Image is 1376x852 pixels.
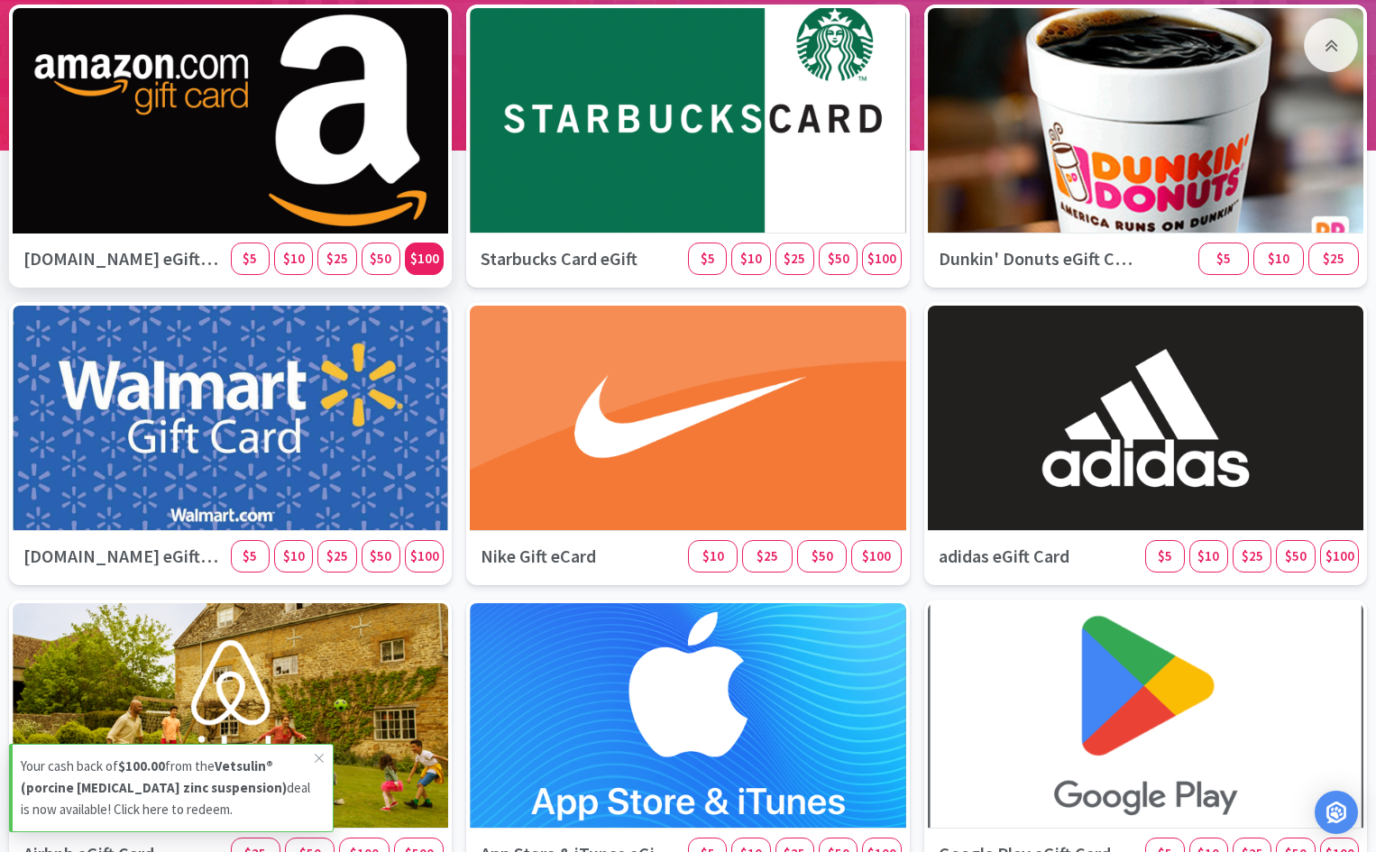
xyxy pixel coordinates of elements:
[470,234,688,284] h3: Starbucks Card eGift
[1158,547,1172,564] span: $5
[13,234,231,284] h3: [DOMAIN_NAME] eGift Card
[326,250,348,267] span: $25
[470,531,688,582] h3: Nike Gift eCard
[410,250,439,267] span: $100
[1242,547,1263,564] span: $25
[1315,791,1358,834] div: Open Intercom Messenger
[740,250,762,267] span: $10
[243,250,257,267] span: $5
[812,547,833,564] span: $50
[243,547,257,564] span: $5
[118,757,165,774] strong: $100.00
[784,250,805,267] span: $25
[867,250,896,267] span: $100
[1197,547,1219,564] span: $10
[21,756,315,820] p: Your cash back of from the deal is now available! Click here to redeem.
[702,547,724,564] span: $10
[326,547,348,564] span: $25
[283,250,305,267] span: $10
[1268,250,1289,267] span: $10
[370,250,391,267] span: $50
[828,250,849,267] span: $50
[1326,547,1354,564] span: $100
[13,531,231,582] h3: [DOMAIN_NAME] eGift Card
[757,547,778,564] span: $25
[283,547,305,564] span: $10
[1216,250,1231,267] span: $5
[1285,547,1307,564] span: $50
[370,547,391,564] span: $50
[410,547,439,564] span: $100
[701,250,715,267] span: $5
[862,547,891,564] span: $100
[1323,250,1344,267] span: $25
[928,531,1146,582] h3: adidas eGift Card
[928,234,1146,284] h3: Dunkin' Donuts eGift Card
